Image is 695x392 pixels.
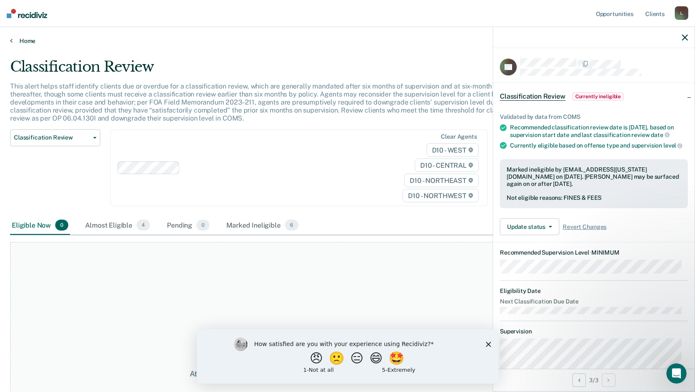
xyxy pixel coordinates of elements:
button: Next Opportunity [602,373,615,387]
div: Classification Review [10,58,531,82]
dt: Next Classification Due Date [500,298,688,305]
span: date [651,132,669,138]
div: L [675,6,688,20]
div: Marked ineligible by [EMAIL_ADDRESS][US_STATE][DOMAIN_NAME] on [DATE]. [PERSON_NAME] may be surfa... [507,166,681,187]
span: D10 - CENTRAL [415,158,479,172]
div: Classification ReviewCurrently ineligible [493,83,695,110]
span: 0 [196,220,209,231]
div: Pending [165,216,211,235]
span: 4 [137,220,150,231]
div: Almost Eligible [83,216,152,235]
span: Classification Review [14,134,90,141]
span: Classification Review [500,92,566,101]
div: At this time, there are no clients who are Eligible Now. Please navigate to one of the other tabs. [179,369,516,379]
div: Eligible Now [10,216,70,235]
span: • [589,249,591,256]
iframe: Intercom live chat [666,363,687,384]
span: 0 [55,220,68,231]
span: D10 - NORTHEAST [404,174,478,187]
span: D10 - WEST [427,143,479,157]
span: Currently ineligible [572,92,624,101]
dt: Recommended Supervision Level MINIMUM [500,249,688,256]
button: Previous Opportunity [572,373,586,387]
div: Clear agents [441,133,477,140]
div: Not eligible reasons: FINES & FEES [507,194,681,201]
iframe: Survey by Kim from Recidiviz [197,329,499,384]
div: 3 / 3 [493,369,695,391]
div: Marked Ineligible [225,216,300,235]
button: Update status [500,218,559,235]
p: This alert helps staff identify clients due or overdue for a classification review, which are gen... [10,82,527,123]
span: D10 - NORTHWEST [403,189,478,202]
div: Validated by data from COMS [500,113,688,121]
span: Revert Changes [563,223,606,231]
img: Recidiviz [7,9,47,18]
a: Home [10,37,685,45]
dt: Eligibility Date [500,287,688,295]
span: level [663,142,682,149]
span: 6 [285,220,298,231]
div: Recommended classification review date is [DATE], based on supervision start date and last classi... [510,124,688,138]
dt: Supervision [500,328,688,335]
div: Currently eligible based on offense type and supervision [510,142,688,149]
